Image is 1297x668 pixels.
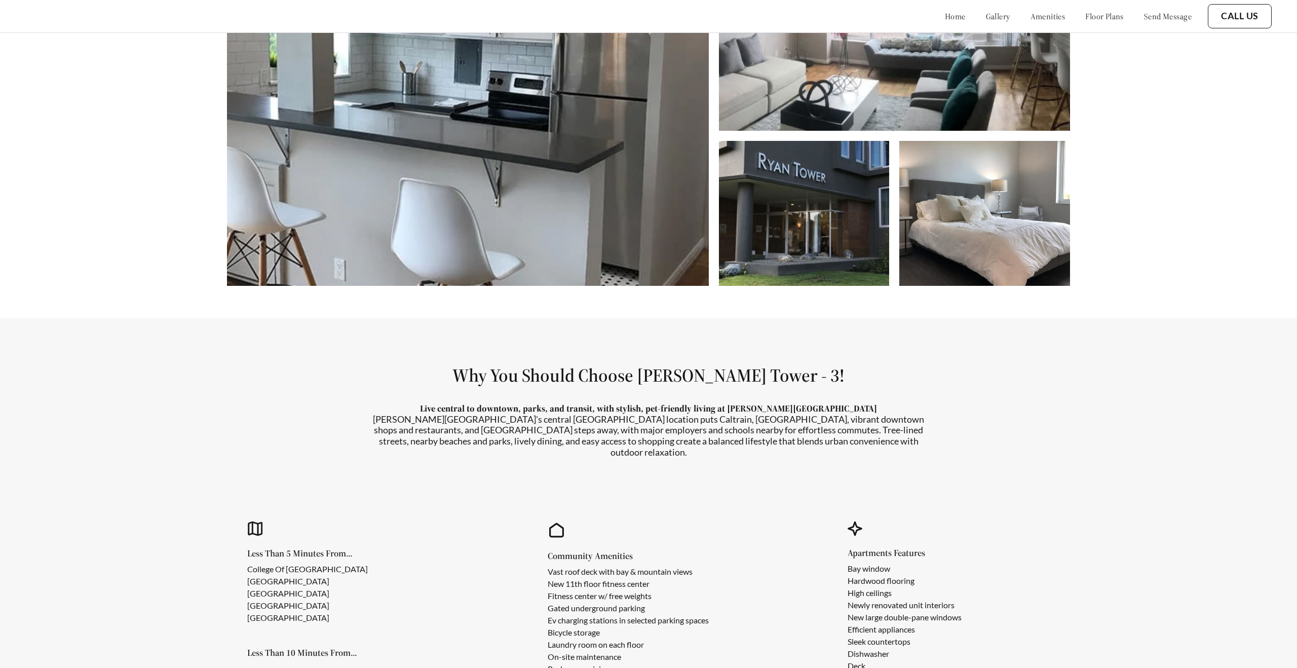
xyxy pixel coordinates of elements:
[848,636,962,648] li: Sleek countertops
[1085,11,1124,21] a: floor plans
[899,141,1070,286] img: Carousel image 4
[548,578,709,590] li: New 11th floor fitness center
[247,600,368,612] li: [GEOGRAPHIC_DATA]
[247,587,368,600] li: [GEOGRAPHIC_DATA]
[719,141,890,286] img: Carousel image 3
[247,563,368,575] li: College Of [GEOGRAPHIC_DATA]
[848,563,962,575] li: Bay window
[24,364,1273,387] h1: Why You Should Choose [PERSON_NAME] Tower - 3!
[247,612,368,624] li: [GEOGRAPHIC_DATA]
[247,549,384,558] h5: Less Than 5 Minutes From...
[1221,11,1258,22] a: Call Us
[247,575,368,587] li: [GEOGRAPHIC_DATA]
[848,599,962,611] li: Newly renovated unit interiors
[1208,4,1272,28] button: Call Us
[1144,11,1192,21] a: send message
[548,551,725,561] h5: Community Amenities
[945,11,966,21] a: home
[848,575,962,587] li: Hardwood flooring
[548,626,709,639] li: Bicycle storage
[548,590,709,602] li: Fitness center w/ free weights
[370,403,927,414] p: Live central to downtown, parks, and transit, with stylish, pet-friendly living at [PERSON_NAME][...
[548,602,709,614] li: Gated underground parking
[848,587,962,599] li: High ceilings
[848,548,978,558] h5: Apartments Features
[247,648,357,657] h5: Less Than 10 Minutes From...
[848,611,962,623] li: New large double-pane windows
[848,623,962,636] li: Efficient appliances
[1031,11,1065,21] a: amenities
[986,11,1010,21] a: gallery
[370,414,927,458] p: [PERSON_NAME][GEOGRAPHIC_DATA]'s central [GEOGRAPHIC_DATA] location puts Caltrain, [GEOGRAPHIC_DA...
[548,566,709,578] li: Vast roof deck with bay & mountain views
[548,651,709,663] li: On-site maintenance
[548,614,709,626] li: Ev charging stations in selected parking spaces
[548,639,709,651] li: Laundry room on each floor
[848,648,962,660] li: Dishwasher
